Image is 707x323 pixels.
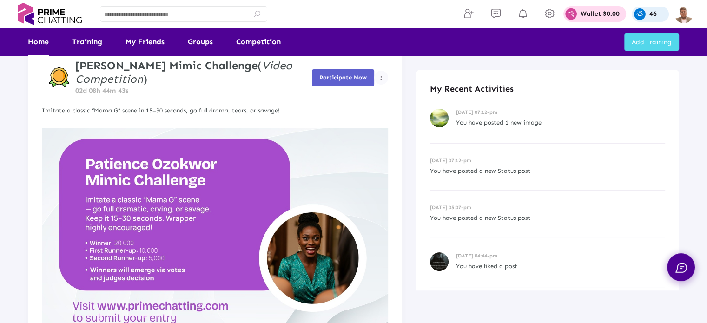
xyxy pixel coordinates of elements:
p: You have posted a new Status post [430,166,665,176]
img: recent-activities-img [430,109,449,127]
img: logo [14,3,86,25]
a: My Friends [126,28,165,56]
a: Training [72,28,102,56]
h6: [DATE] 05:07-pm [430,204,665,211]
h6: [DATE] 07:12-pm [430,158,665,164]
i: Video Competition [75,59,292,86]
h6: [DATE] 07:12-pm [456,109,665,115]
strong: [PERSON_NAME] Mimic Challenge [75,59,258,72]
h4: ( ) [75,59,312,86]
p: Imitate a classic “Mama G” scene in 15–30 seconds, go full drama, tears, or savage! [42,105,388,116]
a: Groups [188,28,213,56]
p: You have liked a post [456,261,665,271]
a: Home [28,28,49,56]
span: Participate Now [319,74,367,81]
a: Competition [236,28,281,56]
p: You have posted a new Status post [430,213,665,223]
p: You have posted 1 new image [456,118,665,128]
button: Participate Now [312,69,374,86]
img: chat.svg [675,263,687,273]
h4: My Recent Activities [430,84,665,94]
p: 46 [649,11,657,17]
h6: [DATE] 04:44-pm [456,253,665,259]
span: Add Training [632,38,672,46]
span: 02d 08h 44m 43s [75,86,128,95]
img: competition-badge.svg [49,67,70,88]
img: like [42,128,388,323]
button: Add Training [624,33,679,51]
p: Wallet $0.00 [581,11,620,17]
button: Example icon-button with a menu [374,71,388,85]
img: more [380,76,382,80]
img: recent-activities-img [430,252,449,271]
img: img [674,5,693,23]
